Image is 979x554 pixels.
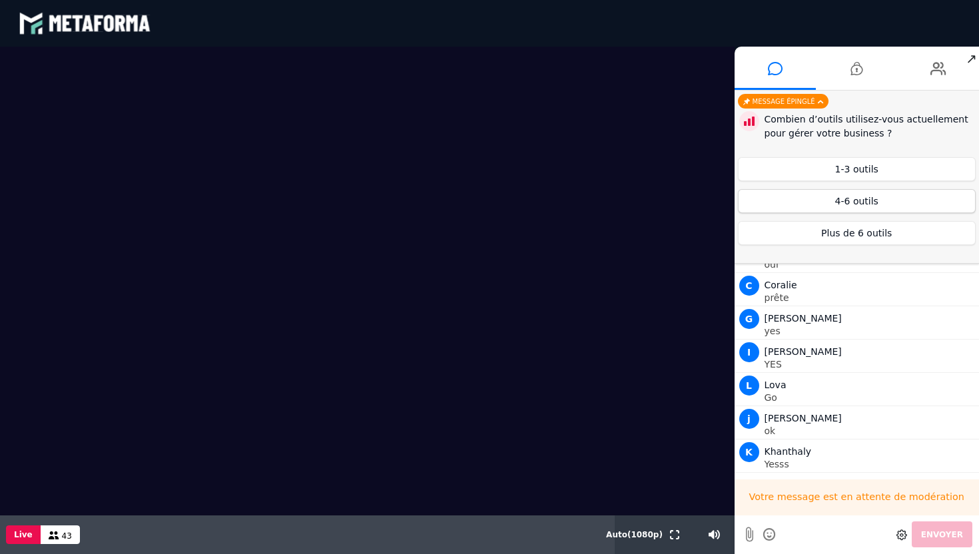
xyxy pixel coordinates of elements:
[738,221,976,245] button: Plus de 6 outils
[6,525,41,544] button: Live
[739,442,759,462] span: K
[738,189,976,213] button: 4-6 outils
[606,530,663,539] span: Auto ( 1080 p)
[765,380,787,390] span: Lova
[765,426,976,435] p: ok
[912,521,972,547] button: Envoyer
[739,409,759,429] span: j
[739,276,759,296] span: C
[765,313,842,324] span: [PERSON_NAME]
[739,309,759,329] span: G
[765,113,976,140] div: Combien d’outils utilisez-vous actuellement pour gérer votre business ?
[603,515,665,554] button: Auto(1080p)
[765,459,976,469] p: Yesss
[738,157,976,181] button: 1-3 outils
[765,346,842,357] span: [PERSON_NAME]
[765,293,976,302] p: prête
[765,446,812,457] span: Khanthaly
[765,393,976,402] p: Go
[921,530,963,539] span: Envoyer
[738,94,828,109] div: Message épinglé
[765,413,842,423] span: [PERSON_NAME]
[765,280,797,290] span: Coralie
[765,360,976,369] p: YES
[739,376,759,396] span: L
[765,260,976,269] p: oui
[964,47,979,71] span: ↗
[62,531,72,541] span: 43
[765,326,976,336] p: yes
[739,342,759,362] span: I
